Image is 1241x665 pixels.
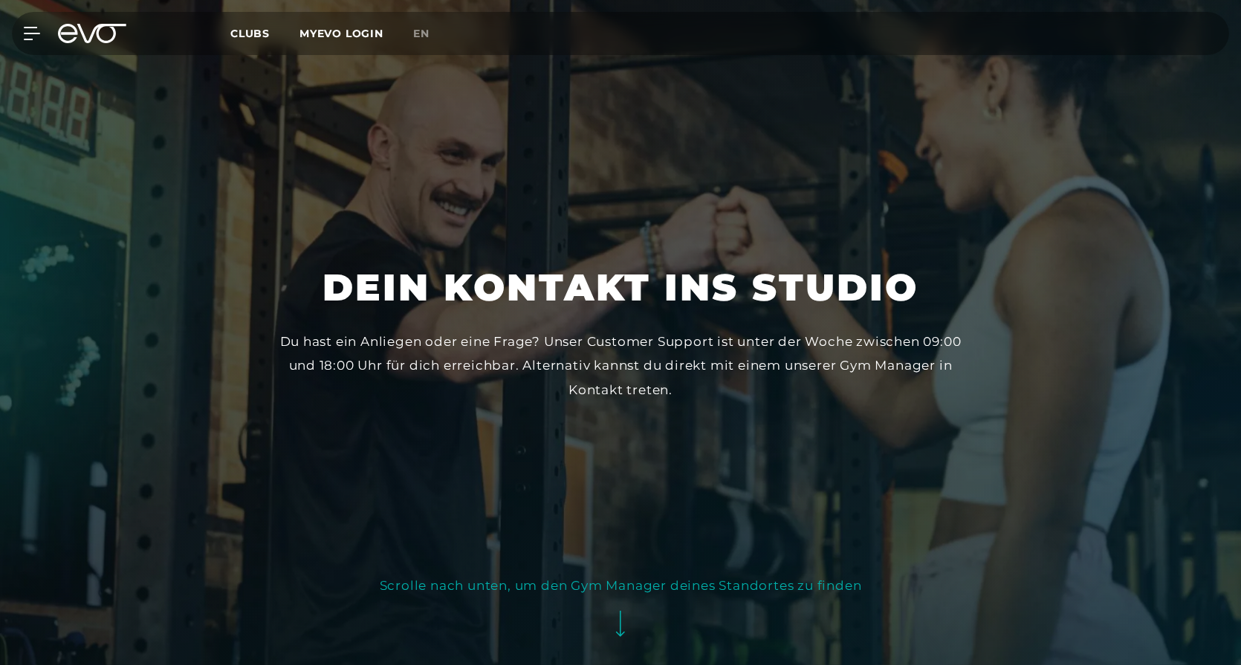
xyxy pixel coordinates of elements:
[380,574,862,597] div: Scrolle nach unten, um den Gym Manager deines Standortes zu finden
[230,26,299,40] a: Clubs
[299,27,383,40] a: MYEVO LOGIN
[380,574,862,650] button: Scrolle nach unten, um den Gym Manager deines Standortes zu finden
[230,27,270,40] span: Clubs
[323,263,918,312] h1: Dein Kontakt ins Studio
[273,330,968,402] div: Du hast ein Anliegen oder eine Frage? Unser Customer Support ist unter der Woche zwischen 09:00 u...
[413,25,447,42] a: en
[413,27,430,40] span: en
